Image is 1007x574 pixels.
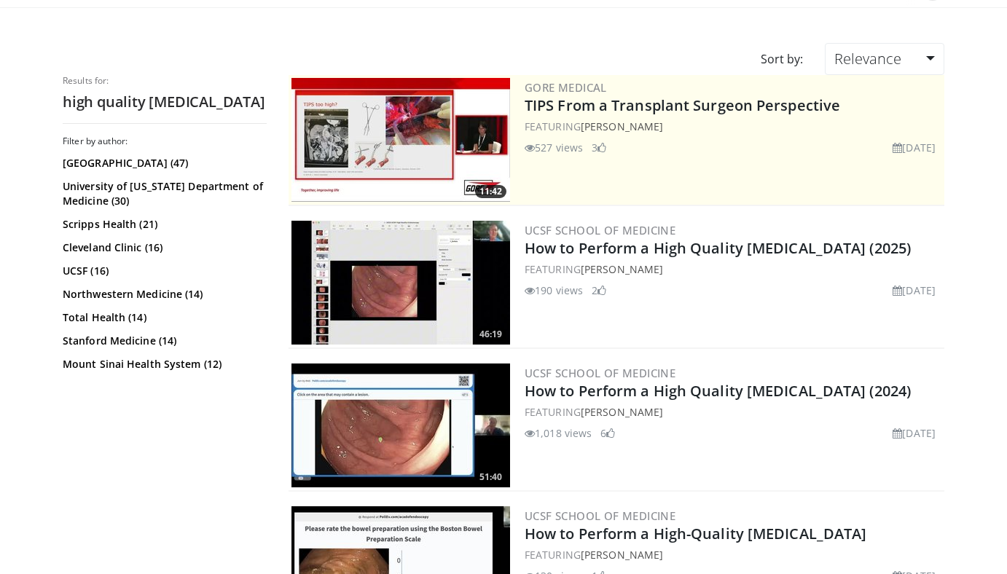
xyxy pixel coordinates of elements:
[525,95,840,115] a: TIPS From a Transplant Surgeon Perspective
[525,238,911,258] a: How to Perform a High Quality [MEDICAL_DATA] (2025)
[291,221,510,345] img: 77e5f14f-34ef-49ac-b703-7df57971e8ae.300x170_q85_crop-smart_upscale.jpg
[63,264,263,278] a: UCSF (16)
[63,287,263,302] a: Northwestern Medicine (14)
[63,156,263,170] a: [GEOGRAPHIC_DATA] (47)
[63,179,263,208] a: University of [US_STATE] Department of Medicine (30)
[525,366,675,380] a: UCSF School of Medicine
[834,49,901,68] span: Relevance
[63,334,263,348] a: Stanford Medicine (14)
[291,78,510,202] a: 11:42
[525,381,911,401] a: How to Perform a High Quality [MEDICAL_DATA] (2024)
[63,93,267,111] h2: high quality [MEDICAL_DATA]
[63,217,263,232] a: Scripps Health (21)
[475,185,506,198] span: 11:42
[63,135,267,147] h3: Filter by author:
[825,43,944,75] a: Relevance
[291,363,510,487] img: 2807a63f-1418-4448-a261-b6023c7f74bf.300x170_q85_crop-smart_upscale.jpg
[63,357,263,371] a: Mount Sinai Health System (12)
[893,425,936,441] li: [DATE]
[291,363,510,487] a: 51:40
[63,75,267,87] p: Results for:
[525,404,941,420] div: FEATURING
[63,240,263,255] a: Cleveland Clinic (16)
[475,328,506,341] span: 46:19
[525,140,583,155] li: 527 views
[893,283,936,298] li: [DATE]
[525,223,675,237] a: UCSF School of Medicine
[581,405,663,419] a: [PERSON_NAME]
[581,119,663,133] a: [PERSON_NAME]
[592,140,606,155] li: 3
[525,80,607,95] a: Gore Medical
[592,283,606,298] li: 2
[750,43,814,75] div: Sort by:
[525,547,941,562] div: FEATURING
[525,262,941,277] div: FEATURING
[581,548,663,562] a: [PERSON_NAME]
[600,425,615,441] li: 6
[581,262,663,276] a: [PERSON_NAME]
[525,425,592,441] li: 1,018 views
[525,119,941,134] div: FEATURING
[291,78,510,202] img: 4003d3dc-4d84-4588-a4af-bb6b84f49ae6.300x170_q85_crop-smart_upscale.jpg
[525,283,583,298] li: 190 views
[525,524,866,543] a: How to Perform a High-Quality [MEDICAL_DATA]
[63,310,263,325] a: Total Health (14)
[893,140,936,155] li: [DATE]
[475,471,506,484] span: 51:40
[525,508,675,523] a: UCSF School of Medicine
[291,221,510,345] a: 46:19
